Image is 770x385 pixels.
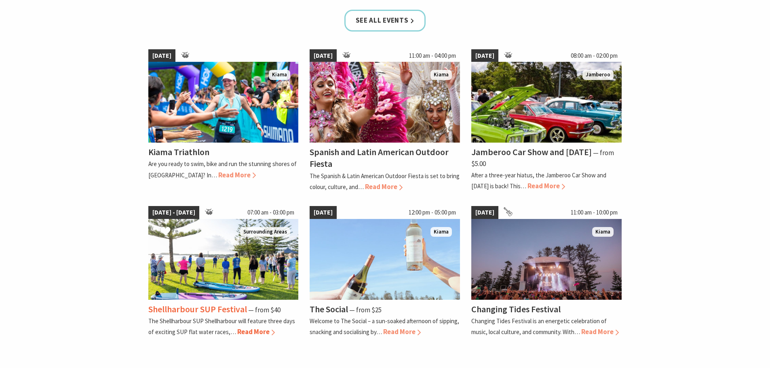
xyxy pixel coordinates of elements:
span: Kiama [430,70,452,80]
a: [DATE] 12:00 pm - 05:00 pm The Social Kiama The Social ⁠— from $25 Welcome to The Social – a sun-... [310,206,460,337]
a: See all Events [344,10,426,31]
span: Jamberoo [582,70,614,80]
p: After a three-year hiatus, the Jamberoo Car Show and [DATE] is back! This… [471,171,606,190]
h4: Jamberoo Car Show and [DATE] [471,146,592,158]
a: [DATE] 08:00 am - 02:00 pm Jamberoo Car Show Jamberoo Jamberoo Car Show and [DATE] ⁠— from $5.00 ... [471,49,622,192]
h4: Kiama Triathlon [148,146,209,158]
span: [DATE] - [DATE] [148,206,199,219]
span: ⁠— from $40 [248,305,281,314]
span: Kiama [430,227,452,237]
span: 12:00 pm - 05:00 pm [405,206,460,219]
span: 08:00 am - 02:00 pm [567,49,622,62]
p: Changing Tides Festival is an energetic celebration of music, local culture, and community. With… [471,317,607,336]
a: [DATE] 11:00 am - 04:00 pm Dancers in jewelled pink and silver costumes with feathers, holding th... [310,49,460,192]
h4: The Social [310,303,348,315]
img: Changing Tides Main Stage [471,219,622,300]
span: [DATE] [471,206,498,219]
span: [DATE] [148,49,175,62]
span: Read More [218,170,256,179]
h4: Spanish and Latin American Outdoor Fiesta [310,146,449,169]
span: 11:00 am - 04:00 pm [405,49,460,62]
p: Are you ready to swim, bike and run the stunning shores of [GEOGRAPHIC_DATA]? In… [148,160,297,179]
span: Kiama [269,70,290,80]
p: Welcome to The Social – a sun-soaked afternoon of sipping, snacking and socialising by… [310,317,459,336]
p: The Spanish & Latin American Outdoor Fiesta is set to bring colour, culture, and… [310,172,460,191]
span: Read More [527,181,565,190]
img: kiamatriathlon [148,62,299,143]
span: Read More [383,327,421,336]
span: [DATE] [310,206,337,219]
img: Jodie Edwards Welcome to Country [148,219,299,300]
p: The Shellharbour SUP Shellharbour will feature three days of exciting SUP flat water races,… [148,317,295,336]
span: Read More [365,182,403,191]
span: Kiama [592,227,614,237]
h4: Shellharbour SUP Festival [148,303,247,315]
a: [DATE] kiamatriathlon Kiama Kiama Triathlon Are you ready to swim, bike and run the stunning shor... [148,49,299,192]
img: Jamberoo Car Show [471,62,622,143]
span: Surrounding Areas [240,227,290,237]
span: [DATE] [471,49,498,62]
span: [DATE] [310,49,337,62]
a: [DATE] 11:00 am - 10:00 pm Changing Tides Main Stage Kiama Changing Tides Festival Changing Tides... [471,206,622,337]
span: Read More [237,327,275,336]
span: Read More [581,327,619,336]
img: Dancers in jewelled pink and silver costumes with feathers, holding their hands up while smiling [310,62,460,143]
span: ⁠— from $25 [349,305,382,314]
h4: Changing Tides Festival [471,303,561,315]
span: 11:00 am - 10:00 pm [567,206,622,219]
span: 07:00 am - 03:00 pm [243,206,298,219]
button: Click to Favourite Shellharbour SUP Festival [152,218,179,246]
img: The Social [310,219,460,300]
a: [DATE] - [DATE] 07:00 am - 03:00 pm Jodie Edwards Welcome to Country Surrounding Areas Shellharbo... [148,206,299,337]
